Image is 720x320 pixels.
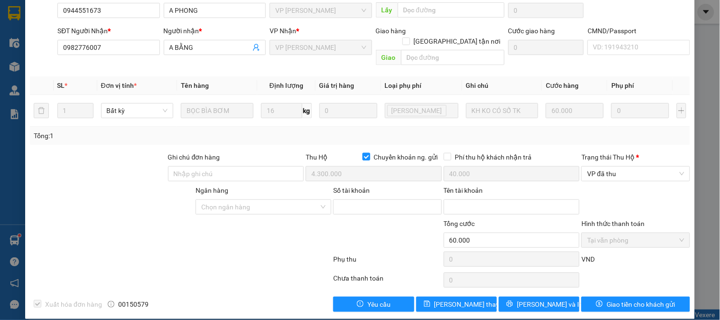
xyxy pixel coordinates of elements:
input: VD: Bàn, Ghế [181,103,253,118]
input: Ghi chú đơn hàng [168,166,304,181]
span: [GEOGRAPHIC_DATA] tận nơi [410,36,505,47]
span: [PERSON_NAME] và In [517,299,583,310]
button: dollarGiao tiền cho khách gửi [581,297,690,312]
span: Định lượng [270,82,303,89]
span: VP Nguyễn Văn Cừ [275,3,366,18]
th: Loại phụ phí [381,76,462,95]
span: Tổng cước [444,220,475,227]
div: Người nhận [164,26,266,36]
span: Thu Hộ [306,153,327,161]
input: 0 [546,103,604,118]
div: Chưa thanh toán [332,273,442,290]
label: Ghi chú đơn hàng [168,153,220,161]
input: Ghi Chú [466,103,539,118]
span: Phí thu hộ khách nhận trả [451,152,536,162]
label: Số tài khoản [333,187,370,194]
input: Cước lấy hàng [508,3,584,18]
label: Tên tài khoản [444,187,483,194]
button: delete [34,103,49,118]
button: save[PERSON_NAME] thay đổi [416,297,497,312]
span: Phụ phí [611,82,634,89]
span: VND [581,255,595,263]
span: Chuyển khoản ng. gửi [370,152,442,162]
input: Tên tài khoản [444,199,580,215]
span: VP Hoàng Gia [275,40,366,55]
span: 00150579 [118,299,149,310]
span: Lưu kho [387,105,447,116]
span: exclamation-circle [357,301,364,308]
span: SL [57,82,65,89]
th: Ghi chú [462,76,542,95]
span: printer [506,301,513,308]
span: kg [302,103,312,118]
input: 0 [319,103,377,118]
span: Yêu cầu [367,299,391,310]
span: Giao tiền cho khách gửi [607,299,675,310]
span: Tên hàng [181,82,209,89]
div: Tổng: 1 [34,131,279,141]
div: SĐT Người Nhận [57,26,159,36]
span: save [424,301,430,308]
span: Lấy [376,2,398,18]
span: Tại văn phòng [587,233,684,247]
span: Giao [376,50,401,65]
div: Trạng thái Thu Hộ [581,152,690,162]
div: CMND/Passport [588,26,690,36]
span: Giao hàng [376,27,406,35]
input: Số tài khoản [333,199,441,215]
input: Dọc đường [398,2,505,18]
span: [PERSON_NAME] [392,105,442,116]
label: Ngân hàng [196,187,228,194]
span: Xuất hóa đơn hàng [41,299,106,310]
span: [PERSON_NAME] thay đổi [434,299,510,310]
span: VP Nhận [270,27,296,35]
button: exclamation-circleYêu cầu [333,297,414,312]
span: Bất kỳ [107,104,168,118]
span: user-add [252,44,260,51]
span: Đơn vị tính [101,82,137,89]
label: Cước giao hàng [508,27,555,35]
input: Ngân hàng [201,200,319,214]
span: dollar [596,301,603,308]
span: Cước hàng [546,82,579,89]
span: VP đã thu [587,167,684,181]
div: Phụ thu [332,254,442,271]
span: info-circle [108,301,114,308]
label: Hình thức thanh toán [581,220,645,227]
span: Giá trị hàng [319,82,355,89]
button: printer[PERSON_NAME] và In [499,297,580,312]
button: plus [677,103,686,118]
input: Dọc đường [401,50,505,65]
input: Cước giao hàng [508,40,584,55]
